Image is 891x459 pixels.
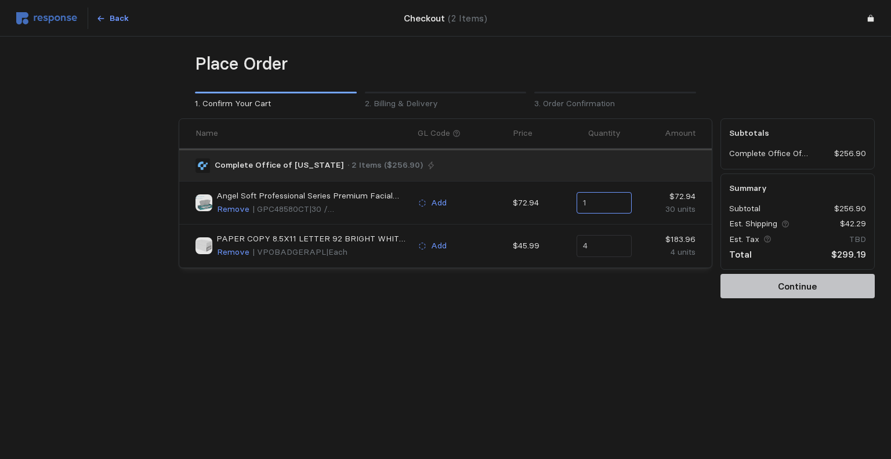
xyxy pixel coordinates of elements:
button: Continue [720,274,875,298]
span: (2 Items) [448,13,487,24]
p: Total [729,247,752,262]
p: Amount [665,127,696,140]
h1: Place Order [195,53,288,75]
p: Est. Shipping [729,218,777,230]
p: Complete Office of [US_STATE] [215,159,343,172]
h5: Subtotals [729,127,866,139]
p: $299.19 [831,247,866,262]
p: Price [513,127,533,140]
p: $256.90 [834,147,866,160]
p: Remove [217,246,249,259]
p: $72.94 [640,190,695,203]
p: TBD [849,233,866,246]
p: $42.29 [840,218,866,230]
p: Add [431,197,447,209]
p: 1. Confirm Your Cart [195,97,357,110]
p: Name [195,127,218,140]
p: $183.96 [640,233,695,246]
button: Remove [216,245,250,259]
p: GL Code [418,127,450,140]
img: 1021422304.jpg [195,194,212,211]
button: Add [418,239,447,253]
p: Est. Tax [729,233,759,246]
p: PAPER COPY 8.5X11 LETTER 92 BRIGHT WHITE 10 [PERSON_NAME]/CARTON - SOLD BY CARTON [216,233,410,245]
input: Qty [583,193,625,214]
p: 4 units [640,246,695,259]
p: $45.99 [513,240,568,252]
p: 30 units [640,203,695,216]
h5: Summary [729,182,866,194]
span: | Each [326,247,347,257]
p: 2. Billing & Delivery [365,97,527,110]
button: Remove [216,203,250,216]
img: BUBRICKS__SPRichards_VPOBADGERAPL_20241016132254.jpg [195,237,212,254]
p: Continue [778,279,817,294]
p: Subtotal [729,203,760,215]
p: Remove [217,203,249,216]
p: Add [431,240,447,252]
p: $72.94 [513,197,568,209]
span: | VPOBADGERAPL [252,247,326,257]
p: Back [110,12,129,25]
p: Complete Office Of [US_STATE] [729,147,830,160]
p: Angel Soft Professional Series Premium Facial Tissue [216,190,410,203]
img: svg%3e [16,12,77,24]
p: · 2 Items ($256.90) [347,159,423,172]
span: | GPC48580CT [252,204,309,214]
button: Back [90,8,135,30]
p: Quantity [588,127,621,140]
button: Add [418,196,447,210]
p: $256.90 [834,203,866,215]
p: 3. Order Confirmation [534,97,696,110]
h4: Checkout [404,11,487,26]
input: Qty [583,236,625,256]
